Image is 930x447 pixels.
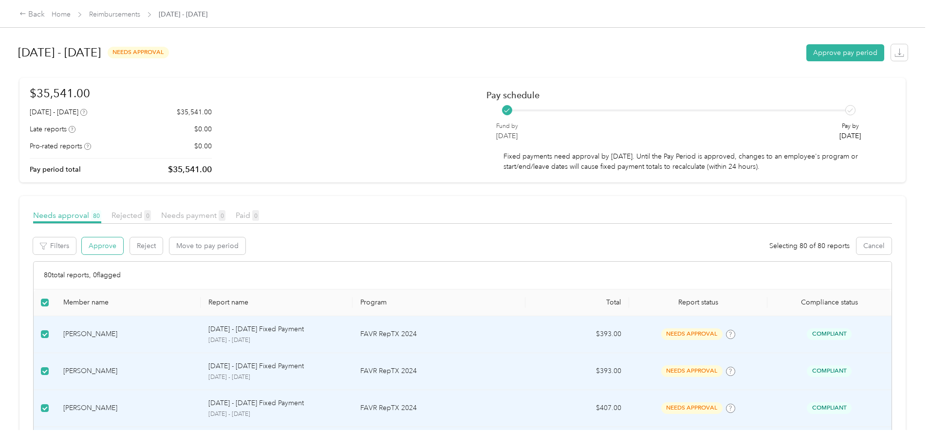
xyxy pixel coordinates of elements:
a: Reimbursements [89,10,140,18]
p: $35,541.00 [177,107,212,117]
th: Program [353,289,525,316]
div: [PERSON_NAME] [63,366,193,376]
p: [DATE] [496,131,518,141]
p: FAVR RepTX 2024 [360,403,518,413]
p: [DATE] - [DATE] [208,410,345,419]
td: $407.00 [525,390,629,427]
span: Compliant [807,328,852,340]
div: [PERSON_NAME] [63,403,193,413]
span: Compliant [807,402,852,413]
h2: Pay schedule [486,90,878,100]
span: [DATE] - [DATE] [159,9,207,19]
span: needs approval [661,365,723,376]
p: [DATE] - [DATE] Fixed Payment [208,361,304,372]
span: 80 [91,210,101,221]
button: Approve pay period [806,44,884,61]
p: $35,541.00 [168,163,212,176]
div: 80 total reports, 0 flagged [34,262,892,289]
span: needs approval [661,402,723,413]
span: Rejected [112,211,151,220]
div: Total [533,298,621,306]
span: needs approval [661,328,723,340]
th: Member name [56,289,201,316]
button: Approve [82,237,123,254]
span: Needs approval [33,211,101,220]
td: FAVR RepTX 2024 [353,353,525,390]
td: FAVR RepTX 2024 [353,316,525,353]
span: 0 [144,210,151,221]
span: Compliant [807,365,852,376]
p: Pay period total [30,164,81,175]
div: Late reports [30,124,75,134]
h1: [DATE] - [DATE] [18,41,101,64]
span: needs approval [108,47,169,58]
p: $0.00 [194,141,212,151]
span: Selecting 80 of 80 reports [769,241,850,251]
span: Paid [236,211,259,220]
p: [DATE] - [DATE] Fixed Payment [208,324,304,335]
span: 0 [252,210,259,221]
p: Pay by [839,122,861,131]
span: Report status [637,298,760,306]
p: [DATE] - [DATE] [208,373,345,382]
p: FAVR RepTX 2024 [360,329,518,340]
a: Home [52,10,71,18]
h1: $35,541.00 [30,85,212,102]
span: Needs payment [161,211,225,220]
div: [PERSON_NAME] [63,329,193,340]
p: [DATE] - [DATE] Fixed Payment [208,398,304,409]
div: [DATE] - [DATE] [30,107,87,117]
p: Fixed payments need approval by [DATE]. Until the Pay Period is approved, changes to an employee'... [503,151,861,172]
button: Reject [130,237,163,254]
p: [DATE] [839,131,861,141]
div: Member name [63,298,193,306]
div: Pro-rated reports [30,141,91,151]
td: FAVR RepTX 2024 [353,390,525,427]
p: $0.00 [194,124,212,134]
button: Cancel [856,237,892,254]
th: Report name [201,289,353,316]
span: 0 [219,210,225,221]
p: [DATE] - [DATE] [208,336,345,345]
button: Filters [33,237,76,254]
td: $393.00 [525,316,629,353]
span: Compliance status [775,298,884,306]
button: Move to pay period [169,237,245,254]
p: Fund by [496,122,518,131]
p: FAVR RepTX 2024 [360,366,518,376]
div: Back [19,9,45,20]
iframe: Everlance-gr Chat Button Frame [875,393,930,447]
td: $393.00 [525,353,629,390]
